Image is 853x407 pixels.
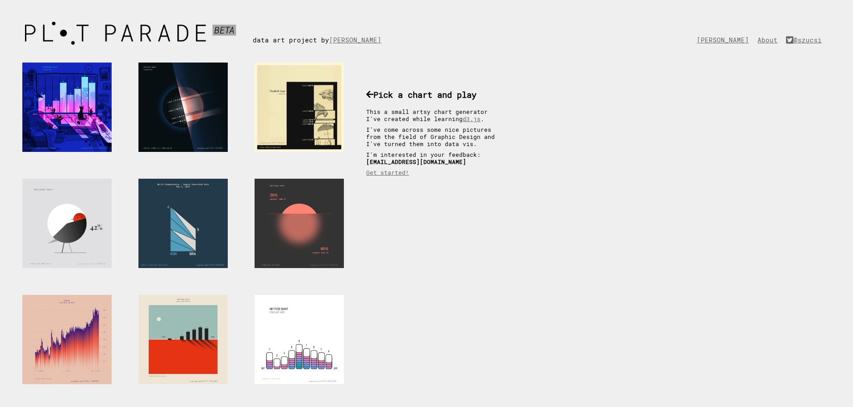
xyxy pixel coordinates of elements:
p: I've come across some nice pictures from the field of Graphic Design and I've turned them into da... [366,126,505,147]
div: data art project by [253,18,395,44]
h3: Pick a chart and play [366,89,505,100]
a: Get started! [366,169,409,176]
p: This a small artsy chart generator I've created while learning . [366,108,505,122]
a: About [757,36,782,44]
a: [PERSON_NAME] [329,36,386,44]
p: I'm interested in your feedback: [366,151,505,165]
b: [EMAIL_ADDRESS][DOMAIN_NAME] [366,158,466,165]
a: d3.js [463,115,481,122]
a: [PERSON_NAME] [697,36,753,44]
a: @szucsi [786,36,826,44]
